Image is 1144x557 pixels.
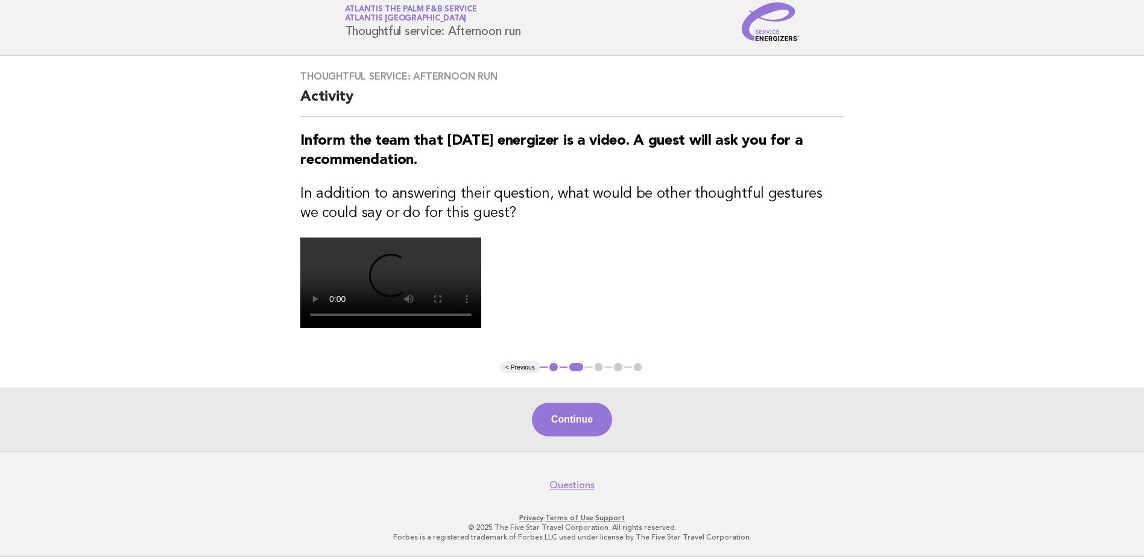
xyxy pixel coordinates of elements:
[300,71,844,83] h3: Thoughtful service: Afternoon run
[519,514,543,522] a: Privacy
[548,361,560,373] button: 1
[532,403,612,436] button: Continue
[203,532,941,542] p: Forbes is a registered trademark of Forbes LLC used under license by The Five Star Travel Corpora...
[595,514,625,522] a: Support
[501,361,540,373] button: < Previous
[549,479,595,491] a: Questions
[545,514,593,522] a: Terms of Use
[203,523,941,532] p: © 2025 The Five Star Travel Corporation. All rights reserved.
[300,184,844,223] h3: In addition to answering their question, what would be other thoughtful gestures we could say or ...
[345,15,467,23] span: Atlantis [GEOGRAPHIC_DATA]
[300,134,803,168] strong: Inform the team that [DATE] energizer is a video. A guest will ask you for a recommendation.
[203,513,941,523] p: · ·
[567,361,585,373] button: 2
[742,2,800,41] img: Service Energizers
[300,87,844,117] h2: Activity
[345,6,521,37] h1: Thoughtful service: Afternoon run
[345,5,477,22] a: Atlantis the Palm F&B ServiceAtlantis [GEOGRAPHIC_DATA]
